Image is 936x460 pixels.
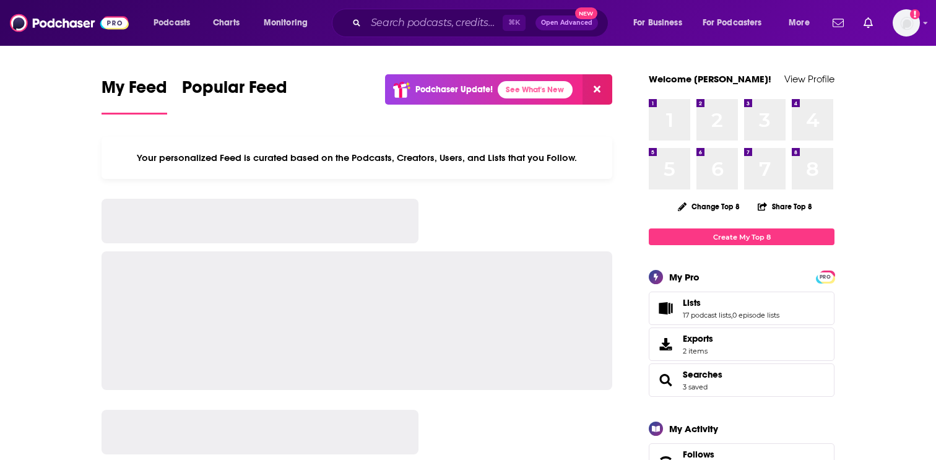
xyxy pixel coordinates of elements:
span: , [731,311,732,319]
p: Podchaser Update! [415,84,493,95]
a: PRO [818,272,833,281]
span: ⌘ K [503,15,526,31]
span: New [575,7,597,19]
a: Popular Feed [182,77,287,115]
span: For Business [633,14,682,32]
a: 3 saved [683,383,708,391]
a: Lists [653,300,678,317]
a: Lists [683,297,779,308]
span: Follows [683,449,714,460]
button: open menu [780,13,825,33]
a: Show notifications dropdown [828,12,849,33]
a: Follows [683,449,797,460]
button: open menu [145,13,206,33]
span: Open Advanced [541,20,592,26]
a: Create My Top 8 [649,228,834,245]
span: Monitoring [264,14,308,32]
a: Show notifications dropdown [859,12,878,33]
a: View Profile [784,73,834,85]
img: Podchaser - Follow, Share and Rate Podcasts [10,11,129,35]
span: For Podcasters [703,14,762,32]
span: Exports [683,333,713,344]
span: More [789,14,810,32]
div: My Activity [669,423,718,435]
div: My Pro [669,271,700,283]
span: PRO [818,272,833,282]
span: Lists [683,297,701,308]
a: Welcome [PERSON_NAME]! [649,73,771,85]
input: Search podcasts, credits, & more... [366,13,503,33]
a: Exports [649,328,834,361]
div: Your personalized Feed is curated based on the Podcasts, Creators, Users, and Lists that you Follow. [102,137,612,179]
button: Show profile menu [893,9,920,37]
a: See What's New [498,81,573,98]
a: Searches [653,371,678,389]
span: Popular Feed [182,77,287,105]
button: open menu [625,13,698,33]
span: My Feed [102,77,167,105]
button: open menu [695,13,780,33]
button: Share Top 8 [757,194,813,219]
button: Change Top 8 [670,199,747,214]
a: Searches [683,369,722,380]
span: Lists [649,292,834,325]
img: User Profile [893,9,920,37]
button: Open AdvancedNew [535,15,598,30]
div: Search podcasts, credits, & more... [344,9,620,37]
a: 17 podcast lists [683,311,731,319]
a: 0 episode lists [732,311,779,319]
span: Podcasts [154,14,190,32]
svg: Email not verified [910,9,920,19]
span: Searches [649,363,834,397]
span: Exports [653,336,678,353]
button: open menu [255,13,324,33]
a: My Feed [102,77,167,115]
span: Logged in as EllaRoseMurphy [893,9,920,37]
span: Charts [213,14,240,32]
span: 2 items [683,347,713,355]
a: Charts [205,13,247,33]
